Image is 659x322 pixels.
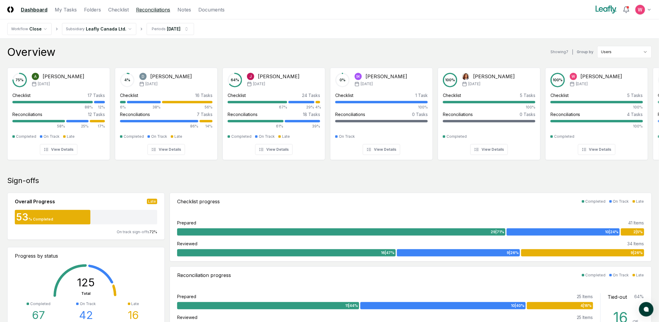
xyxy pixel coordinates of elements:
div: 24 Tasks [302,92,320,98]
label: Group by [577,50,594,54]
div: 41 Items [628,220,644,226]
div: Sign-offs [7,176,652,185]
a: Notes [177,6,191,13]
div: 88% [12,105,93,110]
div: 58% [12,124,65,129]
div: 12% [94,105,105,110]
button: View Details [255,144,293,155]
div: Checklist [443,92,461,98]
span: 10 | 24 % [605,229,618,235]
div: On Track [613,272,629,278]
div: Progress by status [15,252,157,259]
div: 25 Items [577,314,593,320]
div: Completed [586,272,606,278]
div: Checklist [120,92,138,98]
button: View Details [40,144,77,155]
div: [PERSON_NAME] [43,73,84,80]
button: View Details [148,144,185,155]
div: On Track [339,134,355,139]
span: 9 | 26 % [631,250,643,256]
div: 53 [15,212,28,222]
div: Late [174,134,182,139]
div: 18 Tasks [303,111,320,118]
div: Completed [231,134,252,139]
div: Checklist [550,92,569,98]
img: Tasha Lane [462,73,469,80]
div: Reconciliations [12,111,42,118]
a: 100%Tasha Lane[PERSON_NAME][DATE]Checklist5 Tasks100%Reconciliations0 TasksCompletedView Details [438,63,541,160]
div: On Track [613,199,629,204]
span: 10 | 40 % [511,303,524,308]
span: 72 % [149,230,157,234]
div: 100% [335,105,428,110]
div: 14% [200,124,213,129]
div: Reconciliation progress [177,272,231,279]
div: 16 [128,309,139,321]
div: 67% [228,105,287,110]
span: 2 | 5 % [634,229,643,235]
div: Reconciliations [443,111,473,118]
div: 17 Tasks [88,92,105,98]
a: 0%SK[PERSON_NAME][DATE]Checklist1 Task100%Reconciliations0 TasksOn TrackView Details [330,63,433,160]
button: View Details [470,144,508,155]
div: Late [147,199,157,204]
div: 1 Task [415,92,428,98]
div: Checklist progress [177,198,220,205]
div: [PERSON_NAME] [581,73,622,80]
div: 100% [550,124,643,129]
div: Prepared [177,293,196,300]
div: 5 Tasks [628,92,643,98]
div: 38% [127,105,161,110]
div: 12 Tasks [88,111,105,118]
div: Tied-out [608,293,627,301]
div: 64 % [635,293,644,301]
span: [DATE] [145,81,157,87]
span: [DATE] [38,81,50,87]
div: [PERSON_NAME] [150,73,192,80]
div: Overall Progress [15,198,55,205]
img: ACg8ocIceHSWyQfagGvDoxhDyw_3B2kX-HJcUhl_gb0t8GGG-Ydwuw=s96-c [635,5,645,14]
span: [DATE] [468,81,480,87]
div: % Completed [28,217,53,222]
div: 0 Tasks [520,111,535,118]
span: 9 | 26 % [507,250,519,256]
button: View Details [363,144,400,155]
a: My Tasks [55,6,77,13]
div: | [572,49,573,55]
div: Completed [16,134,36,139]
div: Reconciliations [228,111,258,118]
div: 17% [90,124,105,129]
div: Subsidiary [66,26,85,32]
img: Leafly logo [594,5,618,14]
span: [DATE] [361,81,373,87]
div: On Track [151,134,167,139]
div: Reconciliations [550,111,580,118]
div: 86% [120,124,198,129]
div: Reconciliations [335,111,365,118]
button: atlas-launcher [639,302,654,317]
div: Late [67,134,75,139]
div: 16 Tasks [195,92,213,98]
div: Completed [586,199,606,204]
span: SK [356,74,360,79]
div: Checklist [12,92,31,98]
span: 11 | 44 % [345,303,358,308]
div: 67 [32,309,45,321]
div: [PERSON_NAME] [473,73,515,80]
div: 25% [66,124,89,129]
nav: breadcrumb [7,23,194,35]
div: 56% [162,105,213,110]
div: Checklist [335,92,353,98]
div: Reviewed [177,314,197,320]
div: 39% [285,124,320,129]
div: Periods [152,26,166,32]
a: Checklist [108,6,129,13]
a: Checklist progressCompletedOn TrackLatePrepared41 Items29|71%10|24%2|5%Reviewed34 Items16|47%9|26... [170,193,652,262]
a: Reconciliations [136,6,170,13]
div: Late [636,272,644,278]
button: View Details [578,144,615,155]
div: 61% [228,124,284,129]
div: Completed [446,134,467,139]
div: Completed [554,134,574,139]
img: John Falbo [247,73,254,80]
